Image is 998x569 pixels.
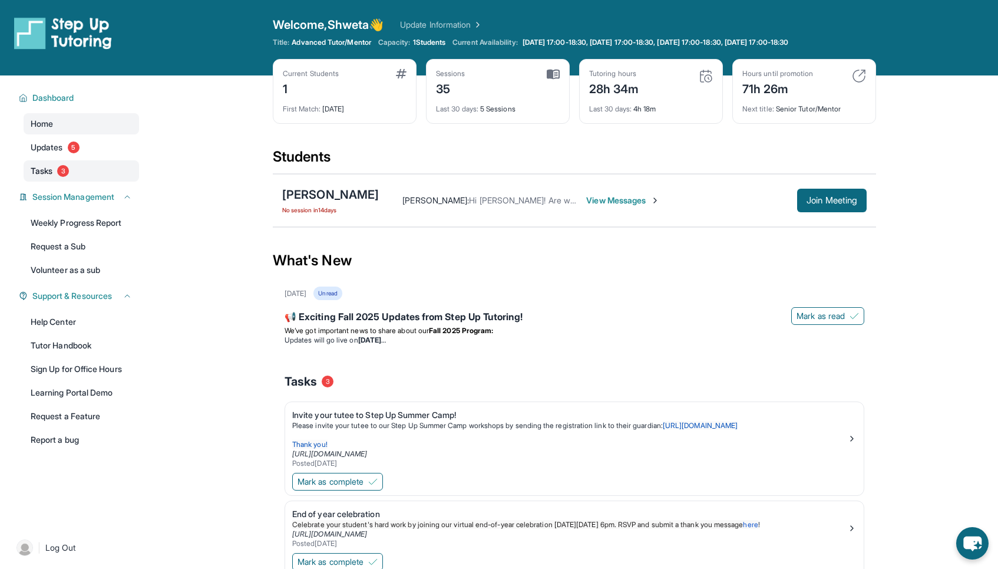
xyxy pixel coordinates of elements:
span: Mark as complete [298,556,363,568]
span: 3 [322,376,333,387]
button: Session Management [28,191,132,203]
div: 71h 26m [742,78,813,97]
img: user-img [16,540,33,556]
div: Sessions [436,69,465,78]
button: chat-button [956,527,989,560]
img: logo [14,17,112,50]
span: We’ve got important news to share about our [285,326,429,335]
a: Learning Portal Demo [24,382,139,403]
a: [URL][DOMAIN_NAME] [292,529,367,538]
a: Help Center [24,311,139,333]
button: Support & Resources [28,290,132,302]
span: Tasks [31,165,52,177]
span: No session in 14 days [282,205,379,215]
button: Mark as read [791,307,864,325]
div: Posted [DATE] [292,539,847,548]
img: card [396,69,407,78]
img: card [547,69,560,80]
span: First Match : [283,104,320,113]
a: Updates5 [24,137,139,158]
a: Request a Feature [24,406,139,427]
span: Dashboard [32,92,74,104]
span: Celebrate your student's hard work by joining our virtual end-of-year celebration [DATE][DATE] 6p... [292,520,743,529]
div: What's New [273,235,876,287]
span: Thank you! [292,440,328,449]
img: Chevron-Right [650,196,660,205]
a: End of year celebrationCelebrate your student's hard work by joining our virtual end-of-year cele... [285,501,864,551]
div: Posted [DATE] [292,459,847,468]
span: Advanced Tutor/Mentor [292,38,371,47]
span: Mark as read [797,310,845,322]
span: [DATE] 17:00-18:30, [DATE] 17:00-18:30, [DATE] 17:00-18:30, [DATE] 17:00-18:30 [523,38,788,47]
span: Welcome, Shweta 👋 [273,17,384,33]
span: 1 Students [413,38,446,47]
div: Invite your tutee to Step Up Summer Camp! [292,409,847,421]
span: View Messages [586,195,660,206]
span: Hi [PERSON_NAME]! Are we planning to meet [DATE]? [469,195,672,205]
a: Invite your tutee to Step Up Summer Camp!Please invite your tutee to our Step Up Summer Camp work... [285,402,864,471]
span: Tasks [285,373,317,390]
img: card [852,69,866,83]
div: 4h 18m [589,97,713,114]
span: Join Meeting [807,197,857,204]
li: Updates will go live on [285,336,864,345]
div: 📢 Exciting Fall 2025 Updates from Step Up Tutoring! [285,310,864,326]
a: Volunteer as a sub [24,259,139,281]
a: Sign Up for Office Hours [24,358,139,380]
div: 1 [283,78,339,97]
span: Session Management [32,191,114,203]
a: Report a bug [24,429,139,450]
div: [DATE] [285,289,306,298]
span: Updates [31,142,63,153]
span: Last 30 days : [436,104,478,113]
div: 5 Sessions [436,97,560,114]
strong: [DATE] [358,336,386,344]
img: card [699,69,713,83]
div: 35 [436,78,465,97]
a: Weekly Progress Report [24,212,139,233]
span: Title: [273,38,289,47]
strong: Fall 2025 Program: [429,326,493,335]
span: Log Out [45,542,76,554]
div: 28h 34m [589,78,639,97]
a: Tasks3 [24,160,139,182]
span: Capacity: [378,38,411,47]
a: here [743,520,758,529]
button: Mark as complete [292,473,383,491]
a: [URL][DOMAIN_NAME] [663,421,738,430]
span: Support & Resources [32,290,112,302]
a: Home [24,113,139,134]
a: Request a Sub [24,236,139,257]
div: [DATE] [283,97,407,114]
span: Current Availability: [452,38,517,47]
a: Tutor Handbook [24,335,139,356]
div: Hours until promotion [742,69,813,78]
img: Mark as complete [368,557,378,567]
span: Mark as complete [298,476,363,488]
span: Next title : [742,104,774,113]
div: End of year celebration [292,508,847,520]
span: 5 [68,142,80,153]
a: Update Information [400,19,483,31]
p: ! [292,520,847,529]
button: Dashboard [28,92,132,104]
a: |Log Out [12,535,139,561]
span: Last 30 days : [589,104,632,113]
span: [PERSON_NAME] : [402,195,469,205]
a: [URL][DOMAIN_NAME] [292,449,367,458]
div: Unread [313,287,342,300]
div: Students [273,147,876,173]
a: [DATE] 17:00-18:30, [DATE] 17:00-18:30, [DATE] 17:00-18:30, [DATE] 17:00-18:30 [520,38,791,47]
div: [PERSON_NAME] [282,186,379,203]
span: | [38,541,41,555]
div: Senior Tutor/Mentor [742,97,866,114]
img: Mark as read [850,311,859,321]
img: Chevron Right [471,19,483,31]
span: Home [31,118,53,130]
span: 3 [57,165,69,177]
div: Tutoring hours [589,69,639,78]
button: Join Meeting [797,189,867,212]
p: Please invite your tutee to our Step Up Summer Camp workshops by sending the registration link to... [292,421,847,430]
img: Mark as complete [368,477,378,486]
div: Current Students [283,69,339,78]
